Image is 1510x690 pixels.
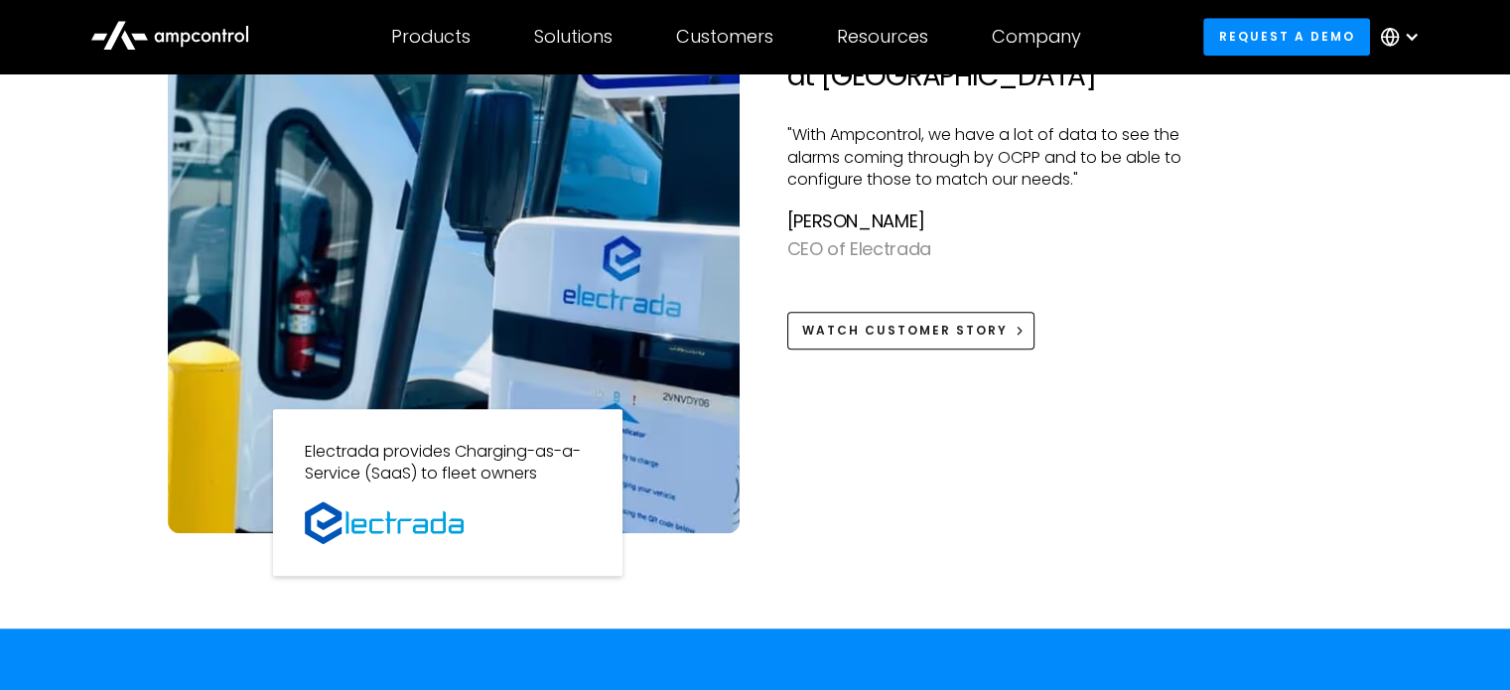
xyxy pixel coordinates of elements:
div: Customers [676,26,773,48]
div: Products [391,26,471,48]
div: Resources [837,26,928,48]
div: Company [992,26,1081,48]
a: Request a demo [1203,18,1370,55]
a: Watch Customer Story [787,312,1035,348]
div: Watch Customer Story [802,322,1008,340]
img: Watt EV Logo Real [305,501,464,544]
p: Electrada provides Charging-as-a-Service (SaaS) to fleet owners [305,441,591,485]
div: [PERSON_NAME] [787,207,1213,236]
div: Solutions [534,26,613,48]
p: "With Ampcontrol, we have a lot of data to see the alarms coming through by OCPP and to be able t... [787,124,1213,191]
div: CEO of Electrada [787,235,1213,264]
